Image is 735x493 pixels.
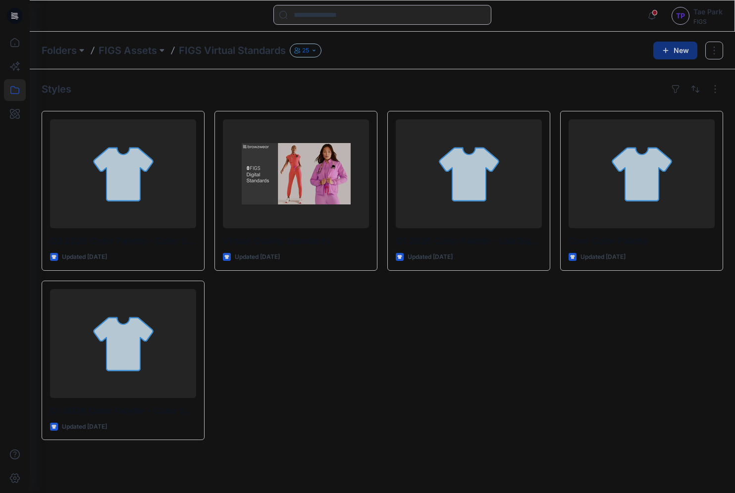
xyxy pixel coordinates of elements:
div: Tae Park [693,6,723,18]
p: Core Color Palette [569,234,715,248]
p: Q1 2026 Color Palette - Color Standards [50,404,196,418]
p: Updated [DATE] [235,252,280,262]
a: Virtual Quality Standards [223,119,369,228]
p: 25 [302,45,309,56]
button: 25 [290,44,321,57]
p: Updated [DATE] [62,252,107,262]
p: Virtual Quality Standards [223,234,369,248]
button: New [653,42,697,59]
a: Q1 2026 Color Palette - Lab Dip Approved [396,119,542,228]
p: Q2 2026 Color Palette - Color Standards [50,234,196,248]
a: Core Color Palette [569,119,715,228]
p: Updated [DATE] [62,422,107,432]
div: FIGS [693,18,723,25]
h4: Styles [42,83,71,95]
p: FIGS Virtual Standards [179,44,286,57]
a: Folders [42,44,77,57]
p: Updated [DATE] [408,252,453,262]
a: FIGS Assets [99,44,157,57]
p: Q1 2026 Color Palette - Lab Dip Approved [396,234,542,248]
p: Updated [DATE] [580,252,626,262]
div: TP [672,7,689,25]
a: Q1 2026 Color Palette - Color Standards [50,289,196,398]
a: Q2 2026 Color Palette - Color Standards [50,119,196,228]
